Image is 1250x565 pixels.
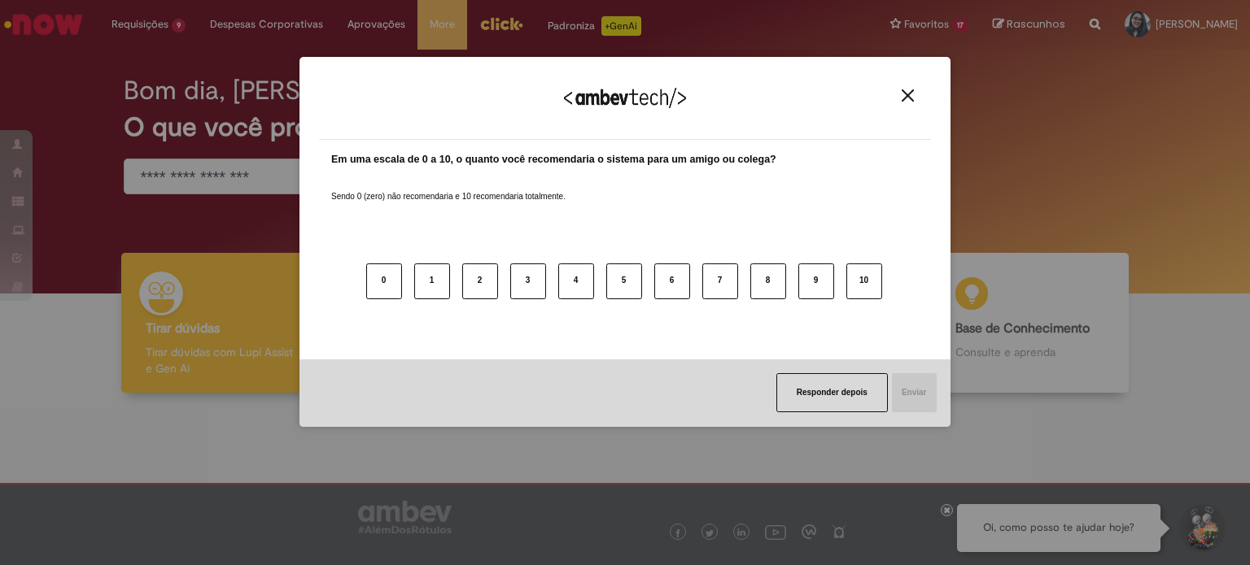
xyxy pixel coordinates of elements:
img: Close [902,89,914,102]
button: 1 [414,263,450,299]
button: 4 [558,263,594,299]
button: Close [897,89,919,102]
button: 6 [654,263,690,299]
button: 8 [750,263,786,299]
button: 5 [606,263,642,299]
label: Sendo 0 (zero) não recomendaria e 10 recomendaria totalmente. [331,172,566,202]
label: Em uma escala de 0 a 10, o quanto você recomendaria o sistema para um amigo ou colega? [331,152,776,167]
button: 3 [510,263,546,299]
button: Responder depois [776,373,888,412]
button: 7 [702,263,738,299]
button: 10 [846,263,882,299]
button: 9 [798,263,834,299]
button: 2 [462,263,498,299]
button: 0 [366,263,402,299]
img: Logo Ambevtech [564,88,686,108]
